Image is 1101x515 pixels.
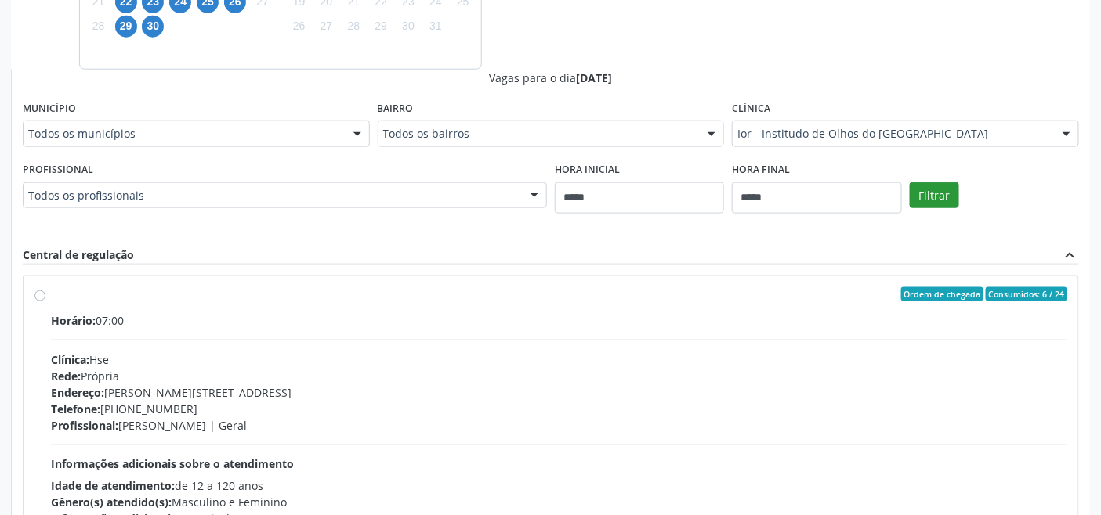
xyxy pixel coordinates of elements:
[555,158,620,182] label: Hora inicial
[51,479,175,494] span: Idade de atendimento:
[901,287,983,301] span: Ordem de chegada
[316,16,338,38] span: segunda-feira, 27 de outubro de 2025
[397,16,419,38] span: quinta-feira, 30 de outubro de 2025
[378,97,414,121] label: Bairro
[51,457,294,472] span: Informações adicionais sobre o atendimento
[23,247,134,264] div: Central de regulação
[23,70,1079,86] div: Vagas para o dia
[1062,247,1079,264] i: expand_less
[425,16,447,38] span: sexta-feira, 31 de outubro de 2025
[51,384,1067,401] div: [PERSON_NAME][STREET_ADDRESS]
[51,352,89,367] span: Clínica:
[737,126,1047,142] span: Ior - Institudo de Olhos do [GEOGRAPHIC_DATA]
[51,402,100,416] span: Telefone:
[51,495,172,510] span: Gênero(s) atendido(s):
[342,16,364,38] span: terça-feira, 28 de outubro de 2025
[115,16,137,38] span: segunda-feira, 29 de setembro de 2025
[288,16,310,38] span: domingo, 26 de outubro de 2025
[986,287,1067,301] span: Consumidos: 6 / 24
[51,418,118,433] span: Profissional:
[51,478,1067,495] div: de 12 a 120 anos
[51,417,1067,434] div: [PERSON_NAME] | Geral
[51,369,81,384] span: Rede:
[23,97,76,121] label: Município
[51,351,1067,368] div: Hse
[28,188,515,203] span: Todos os profissionais
[732,97,770,121] label: Clínica
[51,385,104,400] span: Endereço:
[732,158,790,182] label: Hora final
[88,16,110,38] span: domingo, 28 de setembro de 2025
[28,126,338,142] span: Todos os municípios
[577,70,613,85] span: [DATE]
[383,126,693,142] span: Todos os bairros
[51,401,1067,417] div: [PHONE_NUMBER]
[51,495,1067,511] div: Masculino e Feminino
[142,16,164,38] span: terça-feira, 30 de setembro de 2025
[23,158,93,182] label: Profissional
[910,182,959,209] button: Filtrar
[51,312,1067,329] div: 07:00
[51,368,1067,384] div: Própria
[51,313,96,328] span: Horário:
[370,16,392,38] span: quarta-feira, 29 de outubro de 2025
